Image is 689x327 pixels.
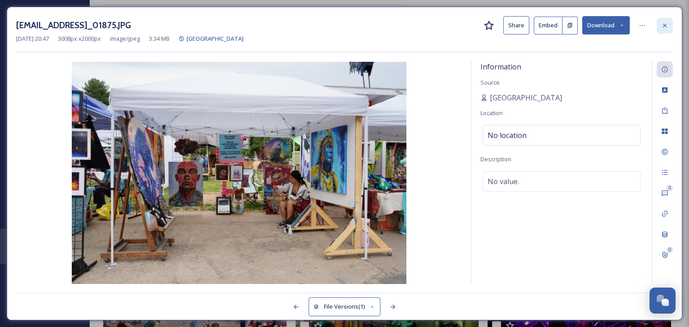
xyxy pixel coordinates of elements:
span: Location [480,109,503,117]
span: 3008 px x 2000 px [58,34,101,43]
span: [DATE] 20:47 [16,34,49,43]
span: Information [480,62,521,72]
span: No value. [488,176,519,187]
h3: [EMAIL_ADDRESS]_01875.JPG [16,19,131,32]
button: Download [582,16,630,34]
div: 0 [667,247,673,253]
span: 3.34 MB [149,34,170,43]
span: [GEOGRAPHIC_DATA] [490,92,562,103]
span: [GEOGRAPHIC_DATA] [187,34,244,43]
button: File Versions(1) [309,297,380,316]
img: info%40ixartpark.org-LC_01875.JPG [16,62,462,284]
button: Open Chat [650,288,676,314]
span: Source [480,78,500,86]
button: Share [503,16,529,34]
span: No location [488,130,527,141]
span: image/jpeg [110,34,140,43]
button: Embed [534,17,563,34]
span: Description [480,155,511,163]
div: 0 [667,185,673,191]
